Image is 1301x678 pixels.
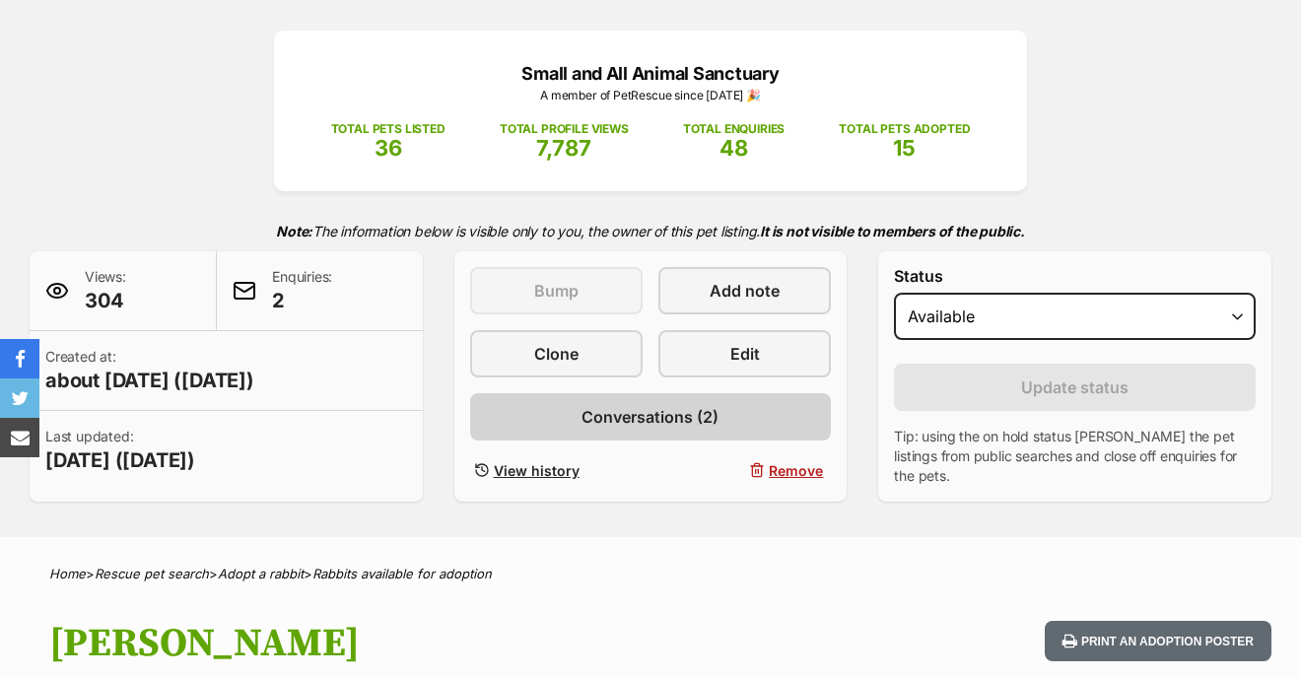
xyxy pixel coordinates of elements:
[45,347,254,394] p: Created at:
[730,342,760,366] span: Edit
[839,120,970,138] p: TOTAL PETS ADOPTED
[893,135,916,161] span: 15
[312,566,492,581] a: Rabbits available for adoption
[85,267,126,314] p: Views:
[470,330,643,377] a: Clone
[769,460,823,481] span: Remove
[534,342,579,366] span: Clone
[331,120,445,138] p: TOTAL PETS LISTED
[658,456,831,485] button: Remove
[45,427,195,474] p: Last updated:
[582,405,719,429] span: Conversations (2)
[272,287,332,314] span: 2
[894,427,1256,486] p: Tip: using the on hold status [PERSON_NAME] the pet listings from public searches and close off e...
[85,287,126,314] span: 304
[494,460,580,481] span: View history
[1021,375,1129,399] span: Update status
[536,135,591,161] span: 7,787
[658,267,831,314] a: Add note
[304,87,997,104] p: A member of PetRescue since [DATE] 🎉
[710,279,780,303] span: Add note
[894,364,1256,411] button: Update status
[500,120,629,138] p: TOTAL PROFILE VIEWS
[894,267,1256,285] label: Status
[49,621,794,666] h1: [PERSON_NAME]
[470,456,643,485] a: View history
[375,135,402,161] span: 36
[534,279,579,303] span: Bump
[272,267,332,314] p: Enquiries:
[218,566,304,581] a: Adopt a rabbit
[658,330,831,377] a: Edit
[719,135,748,161] span: 48
[95,566,209,581] a: Rescue pet search
[470,267,643,314] button: Bump
[30,211,1271,251] p: The information below is visible only to you, the owner of this pet listing.
[683,120,785,138] p: TOTAL ENQUIRIES
[45,446,195,474] span: [DATE] ([DATE])
[304,60,997,87] p: Small and All Animal Sanctuary
[49,566,86,581] a: Home
[760,223,1025,239] strong: It is not visible to members of the public.
[276,223,312,239] strong: Note:
[470,393,832,441] a: Conversations (2)
[45,367,254,394] span: about [DATE] ([DATE])
[1045,621,1271,661] button: Print an adoption poster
